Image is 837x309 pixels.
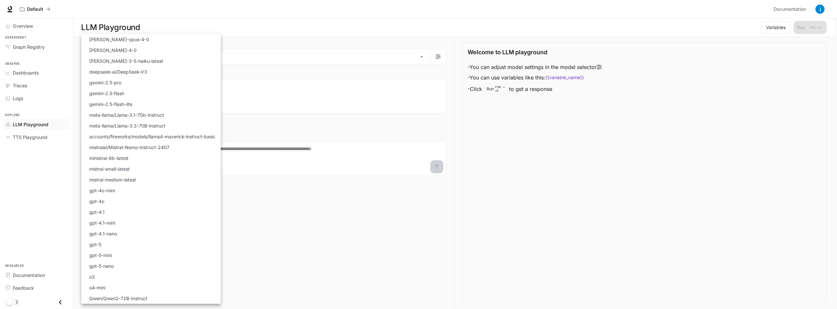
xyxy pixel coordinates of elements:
[89,155,128,162] p: ministral-8b-latest
[89,90,124,97] p: gemini-2.5-flash
[89,101,132,108] p: gemini-2.5-flash-lite
[89,284,105,291] p: o4-mini
[89,144,169,151] p: mistralai/Mistral-Nemo-Instruct-2407
[89,47,137,54] p: [PERSON_NAME]-4-0
[89,122,165,129] p: meta-llama/Llama-3.3-70B-Instruct
[89,68,147,75] p: deepseek-ai/DeepSeek-V3
[89,252,112,259] p: gpt-5-mini
[89,219,115,226] p: gpt-4.1-mini
[89,209,105,215] p: gpt-4.1
[89,36,149,43] p: [PERSON_NAME]-opus-4-0
[89,133,215,140] p: accounts/fireworks/models/llama4-maverick-instruct-basic
[89,165,130,172] p: mistral-small-latest
[89,176,136,183] p: mistral-medium-latest
[89,230,117,237] p: gpt-4.1-nano
[89,241,101,248] p: gpt-5
[89,263,114,269] p: gpt-5-nano
[89,79,121,86] p: gemini-2.5-pro
[89,187,115,194] p: gpt-4o-mini
[89,295,147,302] p: Qwen/Qwen2-72B-Instruct
[89,112,164,118] p: meta-llama/Llama-3.1-70b-Instruct
[89,58,163,64] p: [PERSON_NAME]-3-5-haiku-latest
[89,198,104,205] p: gpt-4o
[89,273,95,280] p: o3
